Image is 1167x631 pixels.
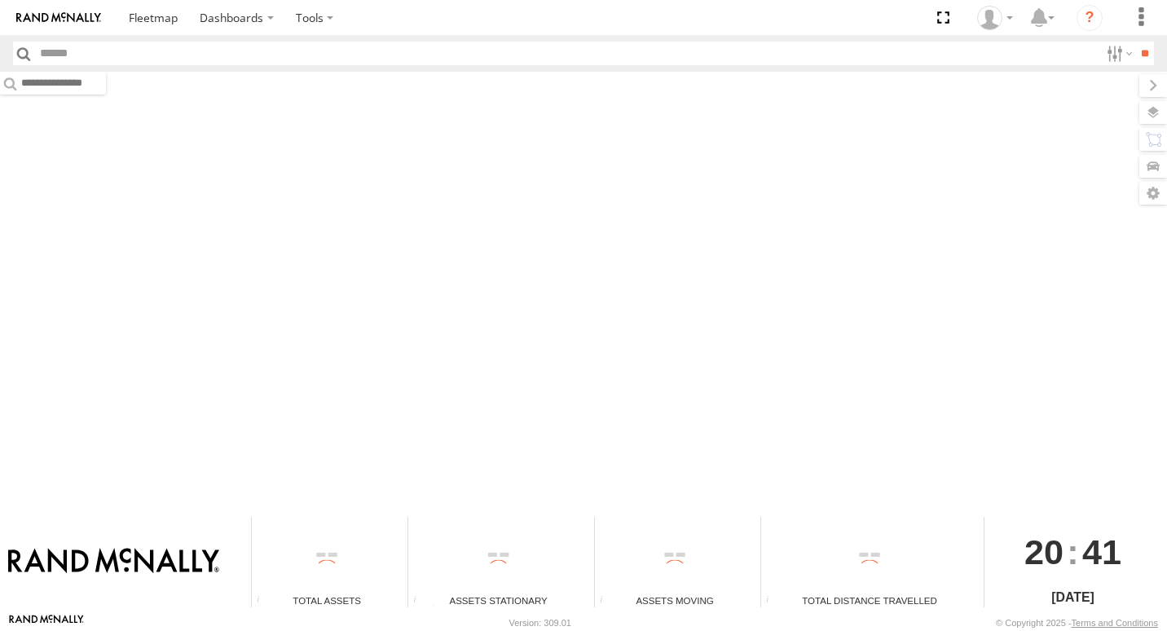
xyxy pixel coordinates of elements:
img: Rand McNally [8,548,219,576]
div: Total number of Enabled Assets [252,595,276,607]
div: Version: 309.01 [509,618,571,628]
img: rand-logo.svg [16,12,101,24]
a: Visit our Website [9,615,84,631]
div: Assets Moving [595,593,755,607]
div: © Copyright 2025 - [996,618,1158,628]
div: Total distance travelled by all assets within specified date range and applied filters [761,595,786,607]
div: [DATE] [984,588,1161,607]
div: Total number of assets current stationary. [408,595,433,607]
div: Total Distance Travelled [761,593,978,607]
div: Total number of assets current in transit. [595,595,619,607]
label: Map Settings [1139,182,1167,205]
label: Search Filter Options [1100,42,1135,65]
a: Terms and Conditions [1072,618,1158,628]
span: 41 [1082,517,1121,587]
i: ? [1077,5,1103,31]
div: Assets Stationary [408,593,588,607]
div: Valeo Dash [971,6,1019,30]
div: : [984,517,1161,587]
div: Total Assets [252,593,402,607]
span: 20 [1024,517,1064,587]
